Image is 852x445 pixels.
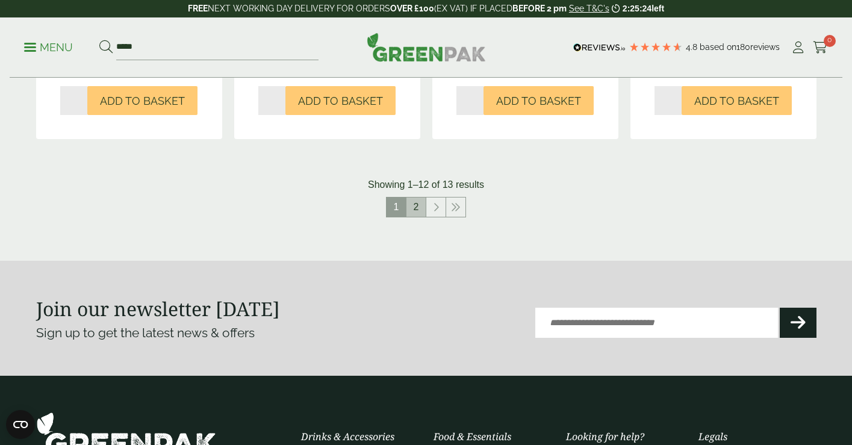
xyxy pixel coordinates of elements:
[367,33,486,61] img: GreenPak Supplies
[87,86,197,115] button: Add to Basket
[512,4,567,13] strong: BEFORE 2 pm
[791,42,806,54] i: My Account
[569,4,609,13] a: See T&C's
[824,35,836,47] span: 0
[24,40,73,52] a: Menu
[750,42,780,52] span: reviews
[298,95,383,108] span: Add to Basket
[682,86,792,115] button: Add to Basket
[686,42,700,52] span: 4.8
[484,86,594,115] button: Add to Basket
[406,198,426,217] a: 2
[285,86,396,115] button: Add to Basket
[813,39,828,57] a: 0
[700,42,736,52] span: Based on
[36,296,280,322] strong: Join our newsletter [DATE]
[813,42,828,54] i: Cart
[368,178,484,192] p: Showing 1–12 of 13 results
[390,4,434,13] strong: OVER £100
[573,43,626,52] img: REVIEWS.io
[6,410,35,439] button: Open CMP widget
[100,95,185,108] span: Add to Basket
[629,42,683,52] div: 4.78 Stars
[387,198,406,217] span: 1
[736,42,750,52] span: 180
[188,4,208,13] strong: FREE
[24,40,73,55] p: Menu
[496,95,581,108] span: Add to Basket
[694,95,779,108] span: Add to Basket
[36,323,387,343] p: Sign up to get the latest news & offers
[651,4,664,13] span: left
[623,4,651,13] span: 2:25:24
